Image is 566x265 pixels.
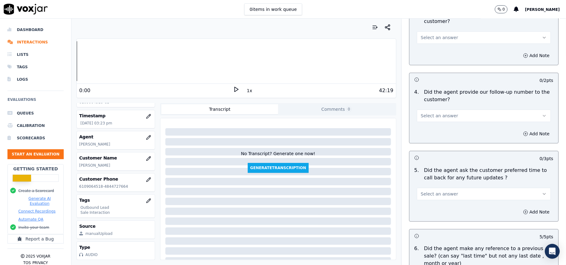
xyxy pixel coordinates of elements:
[26,254,50,259] p: 2025 Voxjar
[85,252,98,257] div: AUDIO
[412,167,421,182] p: 5 .
[7,36,64,48] a: Interactions
[7,73,64,86] a: Logs
[7,48,64,61] a: Lists
[495,5,508,13] button: 0
[545,244,560,259] div: Open Intercom Messenger
[79,223,152,229] h3: Source
[421,113,458,119] span: Select an answer
[81,205,152,210] p: Outbound Lead
[79,176,152,182] h3: Customer Phone
[7,61,64,73] a: Tags
[246,86,253,95] button: 1x
[7,96,64,107] h6: Evaluations
[79,142,152,147] p: [PERSON_NAME]
[7,234,64,244] button: Report a Bug
[7,24,64,36] a: Dashboard
[79,155,152,161] h3: Customer Name
[161,104,278,114] button: Transcript
[79,244,152,250] h3: Type
[379,87,393,94] div: 42:19
[540,234,553,240] p: 5 / 5 pts
[79,113,152,119] h3: Timestamp
[79,163,152,168] p: [PERSON_NAME]
[519,208,553,216] button: Add Note
[18,225,49,230] button: Invite your team
[421,34,458,41] span: Select an answer
[503,7,505,12] p: 0
[18,196,61,206] button: Generate AI Evaluation
[540,77,553,83] p: 0 / 2 pts
[7,149,64,159] button: Start an Evaluation
[85,231,113,236] div: manualUpload
[525,6,566,13] button: [PERSON_NAME]
[79,184,152,189] p: 6109064518-4844727664
[278,104,395,114] button: Comments
[81,210,152,215] p: Sale Interaction
[424,88,553,103] p: Did the agent provide our follow-up number to the customer?
[18,188,54,193] button: Create a Scorecard
[412,88,421,103] p: 4 .
[18,217,43,222] button: Automate QA
[346,106,352,112] span: 0
[79,87,90,94] div: 0:00
[13,166,58,172] h2: Getting Started
[7,132,64,144] a: Scorecards
[7,107,64,119] a: Queues
[495,5,514,13] button: 0
[81,121,152,126] p: [DATE] 03:23 pm
[424,167,553,182] p: Did the agent ask the customer preferred time to call back for any future updates ?
[18,209,56,214] button: Connect Recordings
[79,197,152,203] h3: Tags
[519,129,553,138] button: Add Note
[241,150,315,163] div: No Transcript? Generate one now!
[4,4,48,15] img: voxjar logo
[248,163,309,173] button: GenerateTranscription
[7,119,64,132] a: Calibration
[519,51,553,60] button: Add Note
[244,3,302,15] button: 0items in work queue
[525,7,560,12] span: [PERSON_NAME]
[540,155,553,162] p: 0 / 3 pts
[79,134,152,140] h3: Agent
[421,191,458,197] span: Select an answer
